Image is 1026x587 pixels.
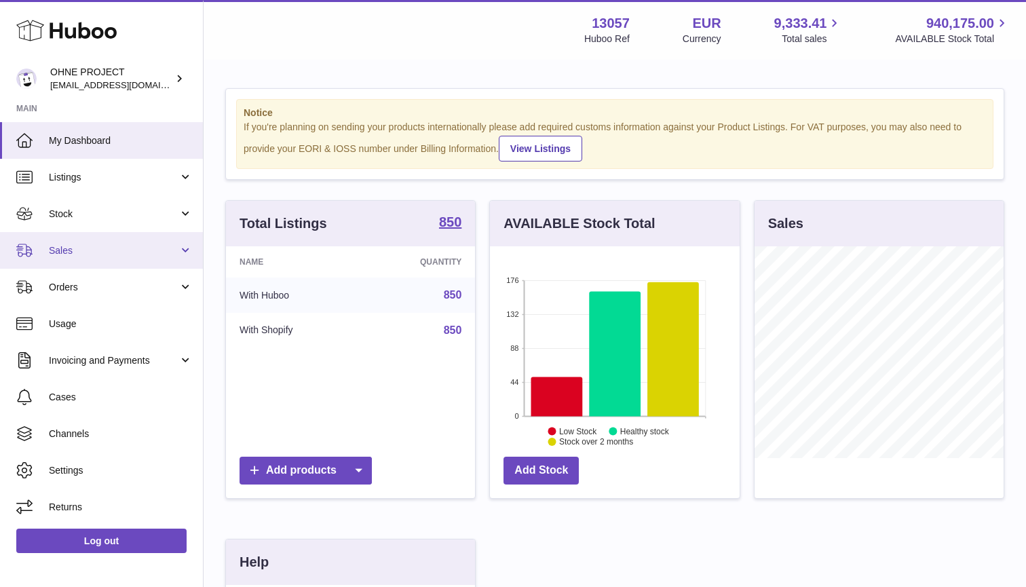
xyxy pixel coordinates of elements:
a: 9,333.41 Total sales [774,14,843,45]
div: Currency [683,33,721,45]
text: Low Stock [559,426,597,436]
span: Returns [49,501,193,514]
text: Stock over 2 months [559,437,633,447]
span: Cases [49,391,193,404]
img: support@ohneproject.com [16,69,37,89]
a: 850 [444,289,462,301]
td: With Huboo [226,278,360,313]
strong: EUR [692,14,721,33]
span: Invoicing and Payments [49,354,178,367]
td: With Shopify [226,313,360,348]
span: Settings [49,464,193,477]
h3: Total Listings [240,214,327,233]
span: AVAILABLE Stock Total [895,33,1010,45]
span: Sales [49,244,178,257]
th: Name [226,246,360,278]
strong: Notice [244,107,986,119]
h3: Sales [768,214,803,233]
text: 176 [506,276,518,284]
a: View Listings [499,136,582,162]
strong: 850 [439,215,461,229]
span: Listings [49,171,178,184]
span: 9,333.41 [774,14,827,33]
th: Quantity [360,246,475,278]
span: Total sales [782,33,842,45]
a: Add products [240,457,372,485]
div: If you're planning on sending your products internationally please add required customs informati... [244,121,986,162]
a: 850 [444,324,462,336]
a: Add Stock [503,457,579,485]
div: OHNE PROJECT [50,66,172,92]
span: My Dashboard [49,134,193,147]
h3: AVAILABLE Stock Total [503,214,655,233]
span: 940,175.00 [926,14,994,33]
span: Stock [49,208,178,221]
span: Usage [49,318,193,330]
span: Channels [49,428,193,440]
text: 44 [511,378,519,386]
h3: Help [240,553,269,571]
text: 88 [511,344,519,352]
div: Huboo Ref [584,33,630,45]
a: Log out [16,529,187,553]
span: Orders [49,281,178,294]
strong: 13057 [592,14,630,33]
a: 940,175.00 AVAILABLE Stock Total [895,14,1010,45]
text: 132 [506,310,518,318]
a: 850 [439,215,461,231]
span: [EMAIL_ADDRESS][DOMAIN_NAME] [50,79,199,90]
text: 0 [515,412,519,420]
text: Healthy stock [620,426,670,436]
